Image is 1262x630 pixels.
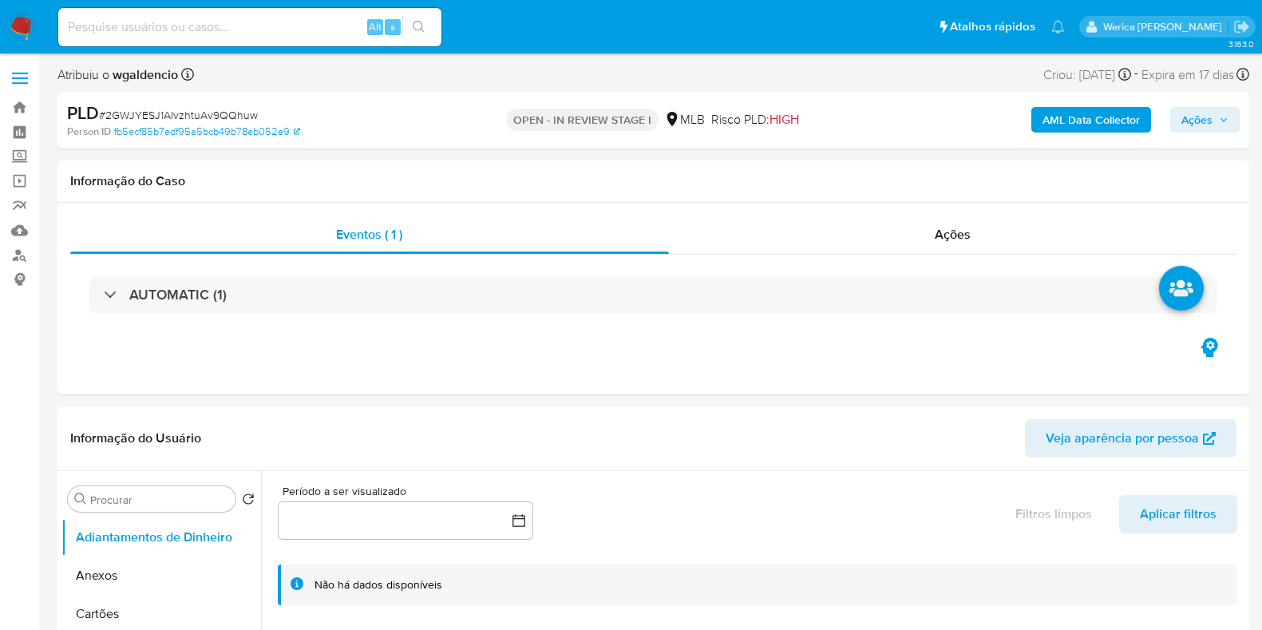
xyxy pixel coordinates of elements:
[390,19,395,34] span: s
[369,19,382,34] span: Alt
[402,16,435,38] button: search-icon
[711,111,799,129] span: Risco PLD:
[1046,419,1199,458] span: Veja aparência por pessoa
[336,225,402,244] span: Eventos ( 1 )
[89,276,1217,313] div: AUTOMATIC (1)
[57,66,178,84] span: Atribuiu o
[1031,107,1151,133] button: AML Data Collector
[67,100,99,125] b: PLD
[70,173,1236,189] h1: Informação do Caso
[1051,20,1065,34] a: Notificações
[90,493,229,507] input: Procurar
[242,493,255,510] button: Retornar ao pedido padrão
[950,18,1035,35] span: Atalhos rápidos
[109,65,178,84] b: wgaldencio
[1233,18,1250,35] a: Sair
[1181,107,1213,133] span: Ações
[1025,419,1236,458] button: Veja aparência por pessoa
[1042,107,1140,133] b: AML Data Collector
[61,557,261,595] button: Anexos
[1134,64,1138,85] span: -
[769,110,799,129] span: HIGH
[114,125,300,139] a: fb5ecf85b7edf95a5bcb49b78eb052e9
[74,493,87,505] button: Procurar
[507,109,658,131] p: OPEN - IN REVIEW STAGE I
[1103,19,1228,34] p: werica.jgaldencio@mercadolivre.com
[1043,64,1131,85] div: Criou: [DATE]
[935,225,971,244] span: Ações
[70,430,201,446] h1: Informação do Usuário
[1170,107,1240,133] button: Ações
[1141,66,1234,84] span: Expira em 17 dias
[129,286,227,303] h3: AUTOMATIC (1)
[99,107,258,123] span: # 2GWJYESJ1AIvzhtuAv9QQhuw
[664,111,705,129] div: MLB
[58,17,441,38] input: Pesquise usuários ou casos...
[67,125,111,139] b: Person ID
[61,518,261,557] button: Adiantamentos de Dinheiro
